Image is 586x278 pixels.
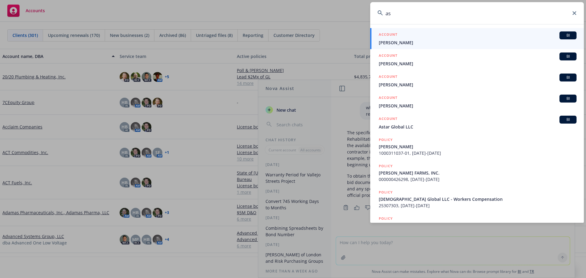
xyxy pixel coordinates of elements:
span: BI [562,75,574,80]
a: ACCOUNTBI[PERSON_NAME] [370,28,584,49]
h5: ACCOUNT [379,31,397,39]
span: [PERSON_NAME] FARMS, INC. [379,170,577,176]
a: ACCOUNTBI[PERSON_NAME] [370,70,584,91]
h5: ACCOUNT [379,116,397,123]
a: POLICY[PERSON_NAME] FARMS, INC.000000426298, [DATE]-[DATE] [370,160,584,186]
a: ACCOUNTBI[PERSON_NAME] [370,91,584,112]
span: [PERSON_NAME] [379,60,577,67]
h5: POLICY [379,137,393,143]
a: POLICY[DEMOGRAPHIC_DATA] Global LLC - Workers Compensation [370,212,584,238]
span: 25307303, [DATE]-[DATE] [379,202,577,209]
h5: POLICY [379,163,393,169]
span: [PERSON_NAME] [379,39,577,46]
h5: ACCOUNT [379,95,397,102]
span: [DEMOGRAPHIC_DATA] Global LLC - Workers Compensation [379,196,577,202]
h5: ACCOUNT [379,74,397,81]
span: BI [562,54,574,59]
a: POLICY[PERSON_NAME]1000311037-01, [DATE]-[DATE] [370,133,584,160]
input: Search... [370,2,584,24]
a: ACCOUNTBI[PERSON_NAME] [370,49,584,70]
h5: POLICY [379,215,393,222]
span: 1000311037-01, [DATE]-[DATE] [379,150,577,156]
span: BI [562,96,574,101]
span: [DEMOGRAPHIC_DATA] Global LLC - Workers Compensation [379,222,577,229]
a: ACCOUNTBIAstar Global LLC [370,112,584,133]
h5: ACCOUNT [379,52,397,60]
span: Astar Global LLC [379,124,577,130]
span: [PERSON_NAME] [379,81,577,88]
span: BI [562,33,574,38]
a: POLICY[DEMOGRAPHIC_DATA] Global LLC - Workers Compensation25307303, [DATE]-[DATE] [370,186,584,212]
span: [PERSON_NAME] [379,143,577,150]
span: 000000426298, [DATE]-[DATE] [379,176,577,182]
span: BI [562,117,574,122]
span: [PERSON_NAME] [379,103,577,109]
h5: POLICY [379,189,393,195]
